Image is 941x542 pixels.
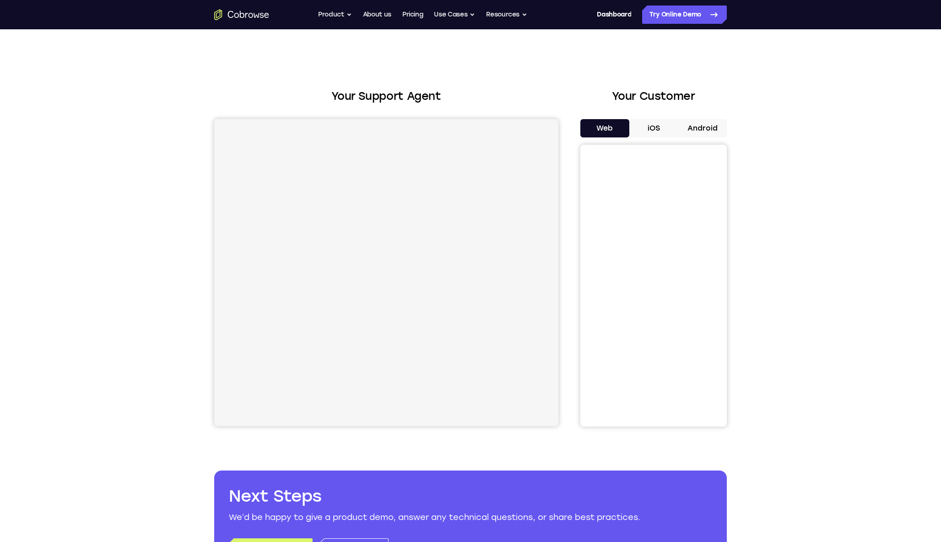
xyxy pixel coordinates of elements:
[434,5,475,24] button: Use Cases
[678,119,727,137] button: Android
[402,5,423,24] a: Pricing
[580,88,727,104] h2: Your Customer
[486,5,527,24] button: Resources
[318,5,352,24] button: Product
[229,485,712,507] h2: Next Steps
[597,5,631,24] a: Dashboard
[580,119,629,137] button: Web
[642,5,727,24] a: Try Online Demo
[363,5,391,24] a: About us
[214,88,558,104] h2: Your Support Agent
[229,511,712,524] p: We’d be happy to give a product demo, answer any technical questions, or share best practices.
[214,9,269,20] a: Go to the home page
[629,119,678,137] button: iOS
[214,119,558,426] iframe: Agent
